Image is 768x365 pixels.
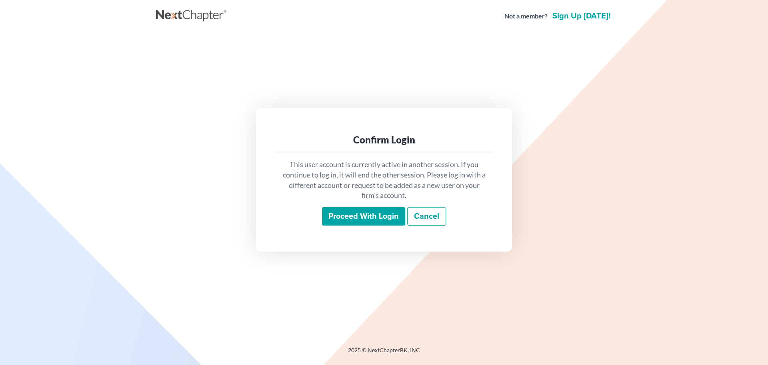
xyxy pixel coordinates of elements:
[504,12,548,21] strong: Not a member?
[156,346,612,361] div: 2025 © NextChapterBK, INC
[282,159,486,201] p: This user account is currently active in another session. If you continue to log in, it will end ...
[322,207,405,226] input: Proceed with login
[407,207,446,226] a: Cancel
[282,133,486,146] div: Confirm Login
[551,12,612,20] a: Sign up [DATE]!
